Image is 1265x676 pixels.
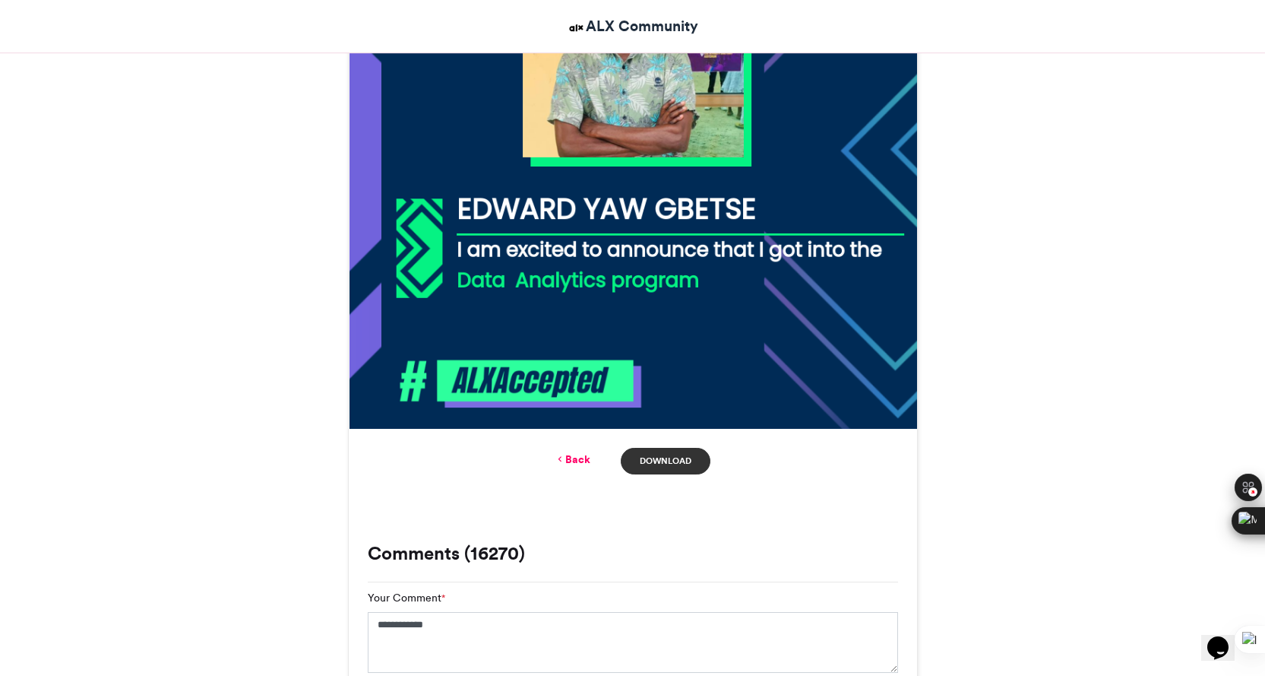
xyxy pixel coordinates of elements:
[555,452,590,468] a: Back
[1201,615,1250,661] iframe: chat widget
[368,590,445,606] label: Your Comment
[368,544,898,563] h3: Comments (16270)
[567,18,586,37] img: ALX Community
[567,15,698,37] a: ALX Community
[621,448,710,474] a: Download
